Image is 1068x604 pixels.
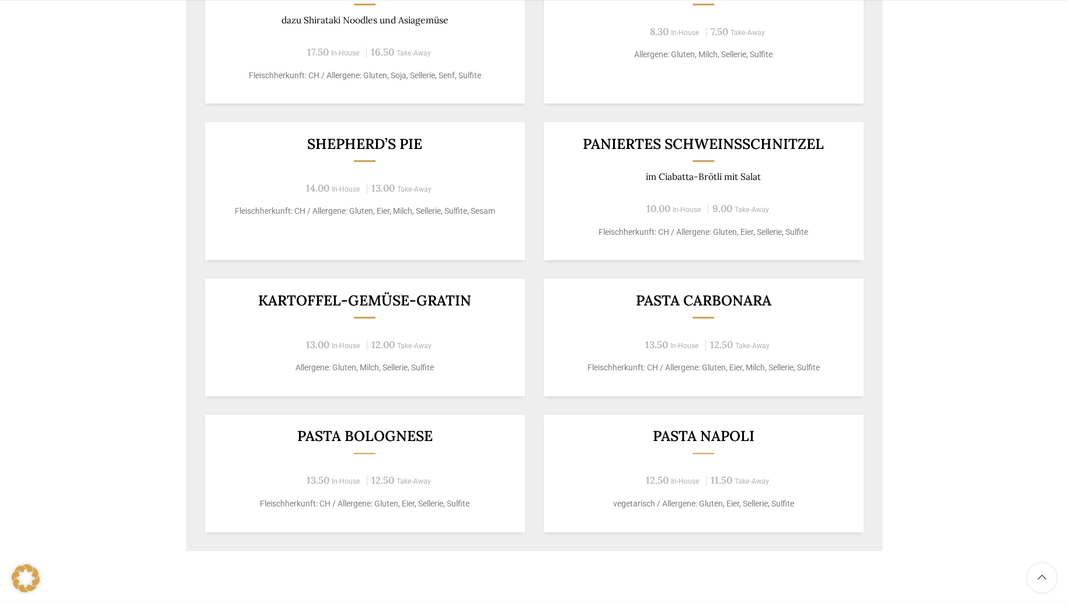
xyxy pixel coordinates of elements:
[332,342,360,350] span: In-House
[219,205,510,217] p: Fleischherkunft: CH / Allergene: Gluten, Eier, Milch, Sellerie, Sulfite, Sesam
[558,137,849,151] h3: Paniertes Schweinsschnitzel
[219,429,510,443] h3: Pasta Bolognese
[670,342,699,350] span: In-House
[558,171,849,182] p: im Ciabatta-Brötli mit Salat
[730,29,765,37] span: Take-Away
[671,477,700,485] span: In-House
[558,498,849,510] p: vegetarisch / Allergene: Gluten, Eier, Sellerie, Sulfite
[306,338,329,351] span: 13.00
[645,338,668,351] span: 13.50
[396,49,431,57] span: Take-Away
[371,46,394,58] span: 16.50
[397,185,432,193] span: Take-Away
[332,185,360,193] span: In-House
[711,25,728,38] span: 7.50
[646,474,669,487] span: 12.50
[219,293,510,308] h3: Kartoffel-Gemüse-Gratin
[558,48,849,61] p: Allergene: Gluten, Milch, Sellerie, Sulfite
[219,15,510,26] p: dazu Shirataki Noodles und Asiagemüse
[219,70,510,82] p: Fleischherkunft: CH / Allergene: Gluten, Soja, Sellerie, Senf, Sulfite
[671,29,700,37] span: In-House
[711,474,732,487] span: 11.50
[307,474,329,487] span: 13.50
[673,206,701,214] span: In-House
[735,477,769,485] span: Take-Away
[558,226,849,238] p: Fleischherkunft: CH / Allergene: Gluten, Eier, Sellerie, Sulfite
[1027,563,1056,592] a: Scroll to top button
[332,477,360,485] span: In-House
[219,137,510,151] h3: Shepherd’s Pie
[558,293,849,308] h3: Pasta Carbonara
[306,182,329,195] span: 14.00
[397,342,432,350] span: Take-Away
[371,474,394,487] span: 12.50
[735,342,770,350] span: Take-Away
[712,202,732,215] span: 9.00
[646,202,670,215] span: 10.00
[710,338,733,351] span: 12.50
[396,477,431,485] span: Take-Away
[650,25,669,38] span: 8.30
[331,49,360,57] span: In-House
[735,206,769,214] span: Take-Away
[219,498,510,510] p: Fleischherkunft: CH / Allergene: Gluten, Eier, Sellerie, Sulfite
[371,338,395,351] span: 12.00
[558,362,849,374] p: Fleischherkunft: CH / Allergene: Gluten, Eier, Milch, Sellerie, Sulfite
[307,46,329,58] span: 17.50
[558,429,849,443] h3: Pasta Napoli
[371,182,395,195] span: 13.00
[219,362,510,374] p: Allergene: Gluten, Milch, Sellerie, Sulfite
